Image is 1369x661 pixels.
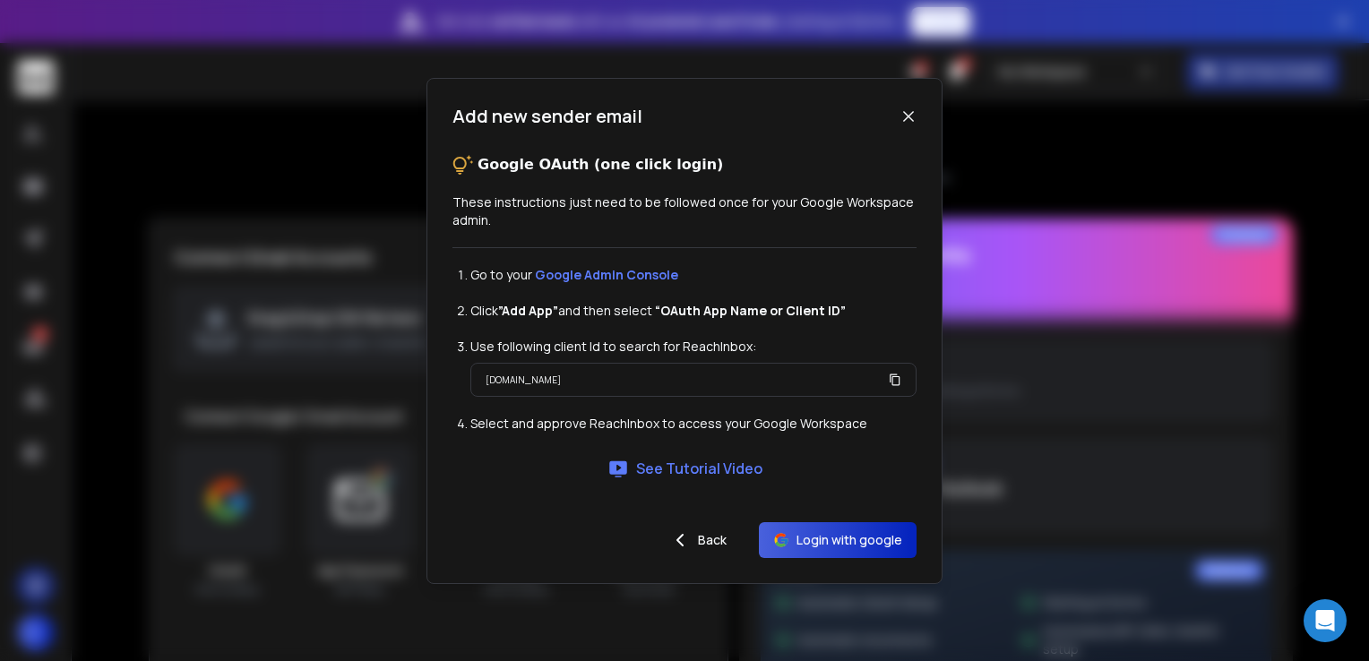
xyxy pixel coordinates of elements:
[1304,599,1347,642] div: Open Intercom Messenger
[452,193,917,229] p: These instructions just need to be followed once for your Google Workspace admin.
[498,302,558,319] strong: ”Add App”
[452,154,474,176] img: tips
[655,522,741,558] button: Back
[535,266,678,283] a: Google Admin Console
[486,371,561,389] p: [DOMAIN_NAME]
[470,266,917,284] li: Go to your
[478,154,723,176] p: Google OAuth (one click login)
[607,458,762,479] a: See Tutorial Video
[759,522,917,558] button: Login with google
[452,104,642,129] h1: Add new sender email
[470,302,917,320] li: Click and then select
[470,338,917,356] li: Use following client Id to search for ReachInbox:
[655,302,846,319] strong: “OAuth App Name or Client ID”
[470,415,917,433] li: Select and approve ReachInbox to access your Google Workspace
